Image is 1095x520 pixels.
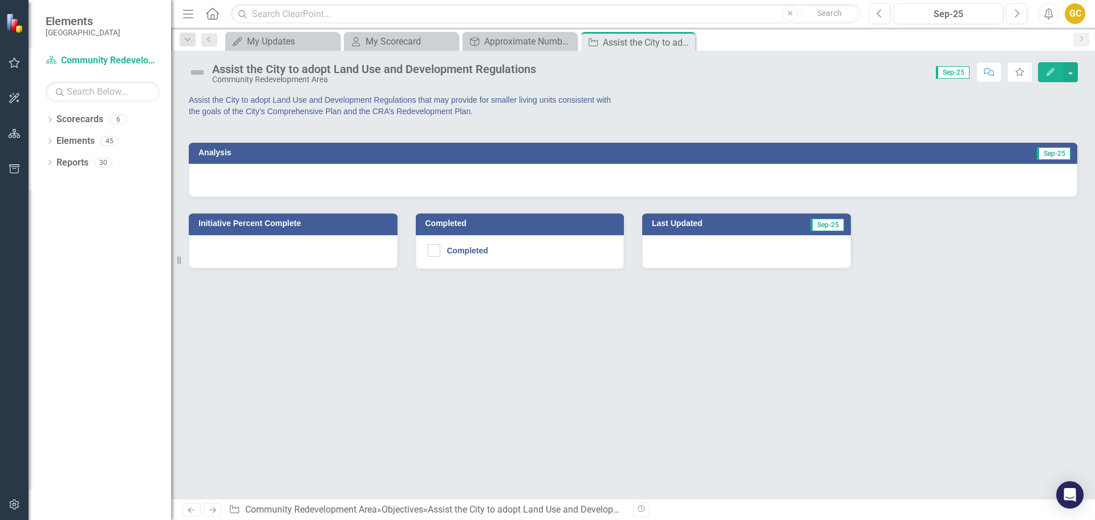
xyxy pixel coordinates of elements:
[56,135,95,148] a: Elements
[46,82,160,102] input: Search Below...
[245,504,377,515] a: Community Redevelopment Area
[484,34,574,49] div: Approximate Number of Dwelling Units/Affordable Housing
[56,113,103,126] a: Scorecards
[936,66,970,79] span: Sep-25
[100,136,119,146] div: 45
[894,3,1003,24] button: Sep-25
[46,54,160,67] a: Community Redevelopment Area
[6,13,26,33] img: ClearPoint Strategy
[94,158,112,167] div: 30
[382,504,423,515] a: Objectives
[188,63,206,82] img: Not Defined
[1037,147,1070,160] span: Sep-25
[603,35,692,50] div: Assist the City to adopt Land Use and Development Regulations
[247,34,336,49] div: My Updates
[198,219,392,228] h3: Initiative Percent Complete
[465,34,574,49] a: Approximate Number of Dwelling Units/Affordable Housing
[810,219,844,231] span: Sep-25
[46,14,120,28] span: Elements
[425,219,619,228] h3: Completed
[212,63,536,75] div: Assist the City to adopt Land Use and Development Regulations
[347,34,455,49] a: My Scorecard
[189,94,624,117] p: Assist the City to adopt Land Use and Development Regulations that may provide for smaller living...
[228,34,336,49] a: My Updates
[1065,3,1085,24] button: GC
[428,504,684,515] div: Assist the City to adopt Land Use and Development Regulations
[366,34,455,49] div: My Scorecard
[898,7,999,21] div: Sep-25
[212,75,536,84] div: Community Redevelopment Area
[198,148,623,157] h3: Analysis
[1056,481,1084,509] div: Open Intercom Messenger
[817,9,842,18] span: Search
[46,28,120,37] small: [GEOGRAPHIC_DATA]
[652,219,766,228] h3: Last Updated
[229,503,624,517] div: » »
[231,4,861,24] input: Search ClearPoint...
[109,115,127,124] div: 6
[56,156,88,170] a: Reports
[801,6,858,22] button: Search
